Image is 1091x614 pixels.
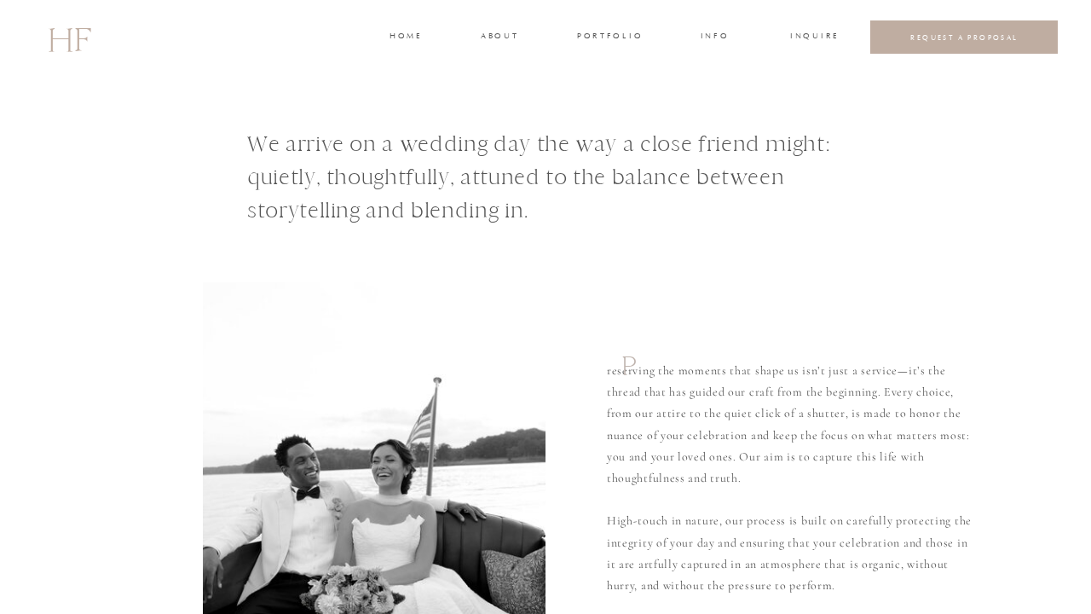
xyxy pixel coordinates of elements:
[577,30,641,45] a: portfolio
[699,30,730,45] a: INFO
[247,127,882,234] h1: We arrive on a wedding day the way a close friend might: quietly, thoughtfully, attuned to the ba...
[621,349,646,395] h1: P
[607,360,978,595] p: reserving the moments that shape us isn’t just a service—it’s the thread that has guided our craf...
[390,30,421,45] a: home
[790,30,836,45] a: INQUIRE
[48,13,90,62] a: HF
[884,32,1045,42] a: REQUEST A PROPOSAL
[481,30,517,45] a: about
